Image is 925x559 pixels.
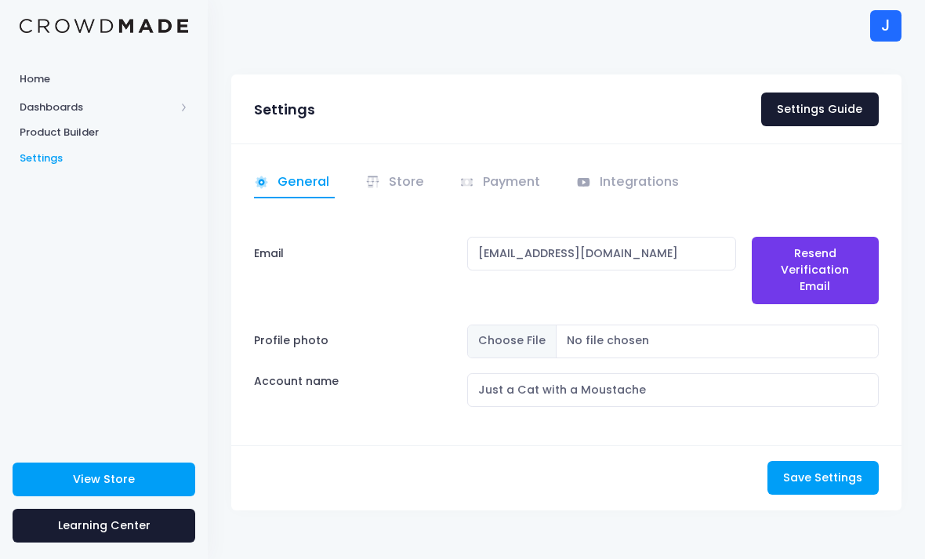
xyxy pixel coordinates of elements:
[761,93,879,126] a: Settings Guide
[254,101,315,118] h3: Settings
[254,373,339,390] label: Account name
[870,10,901,42] div: J
[20,125,188,140] span: Product Builder
[767,461,879,495] button: Save Settings
[365,168,430,198] a: Store
[247,325,460,358] label: Profile photo
[576,168,684,198] a: Integrations
[752,237,879,304] a: Resend Verification Email
[459,168,546,198] a: Payment
[467,237,736,270] input: Email
[20,71,188,87] span: Home
[13,509,195,543] a: Learning Center
[783,470,862,485] span: Save Settings
[20,100,175,115] span: Dashboards
[73,471,135,487] span: View Store
[58,517,151,533] span: Learning Center
[254,168,335,198] a: General
[20,19,188,34] img: Logo
[13,463,195,496] a: View Store
[20,151,188,166] span: Settings
[254,237,284,270] label: Email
